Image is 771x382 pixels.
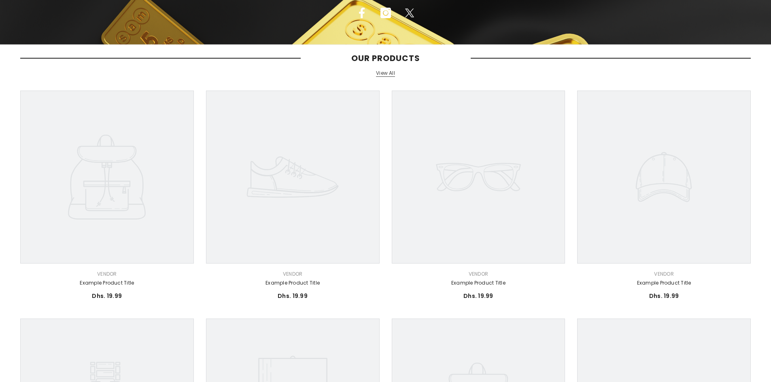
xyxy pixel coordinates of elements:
[577,270,751,279] div: Vendor
[392,279,565,287] a: Example product title
[376,70,395,77] a: View All
[92,292,122,300] span: Dhs. 19.99
[20,270,194,279] div: Vendor
[278,292,308,300] span: Dhs. 19.99
[649,292,679,300] span: Dhs. 19.99
[206,279,380,287] a: Example product title
[577,279,751,287] a: Example product title
[206,270,380,279] div: Vendor
[463,292,493,300] span: Dhs. 19.99
[301,53,471,63] span: Our Products
[392,270,565,279] div: Vendor
[20,279,194,287] a: Example product title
